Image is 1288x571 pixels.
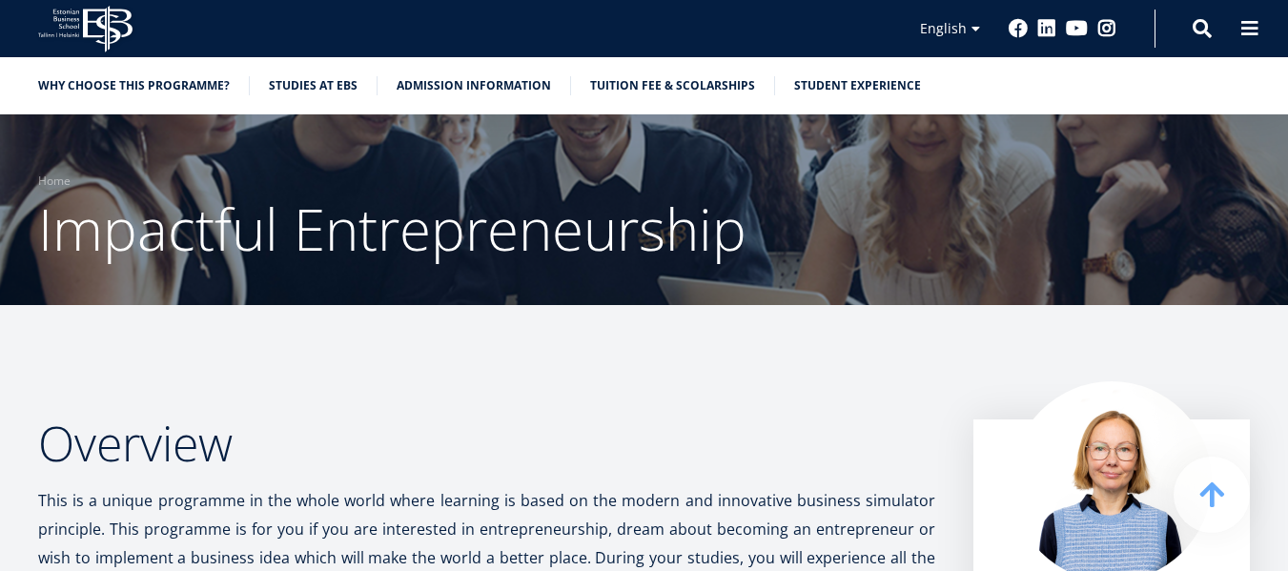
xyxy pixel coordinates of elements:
a: Studies at EBS [269,76,358,95]
a: Tuition fee & scolarships [590,76,755,95]
a: Admission information [397,76,551,95]
a: Facebook [1009,19,1028,38]
span: Impactful Entrepreneurship [38,190,746,268]
a: Linkedin [1037,19,1056,38]
a: Why choose this programme? [38,76,230,95]
h2: Overview [38,419,935,467]
a: Youtube [1066,19,1088,38]
a: Instagram [1097,19,1116,38]
a: Student Experience [794,76,921,95]
a: Home [38,172,71,191]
